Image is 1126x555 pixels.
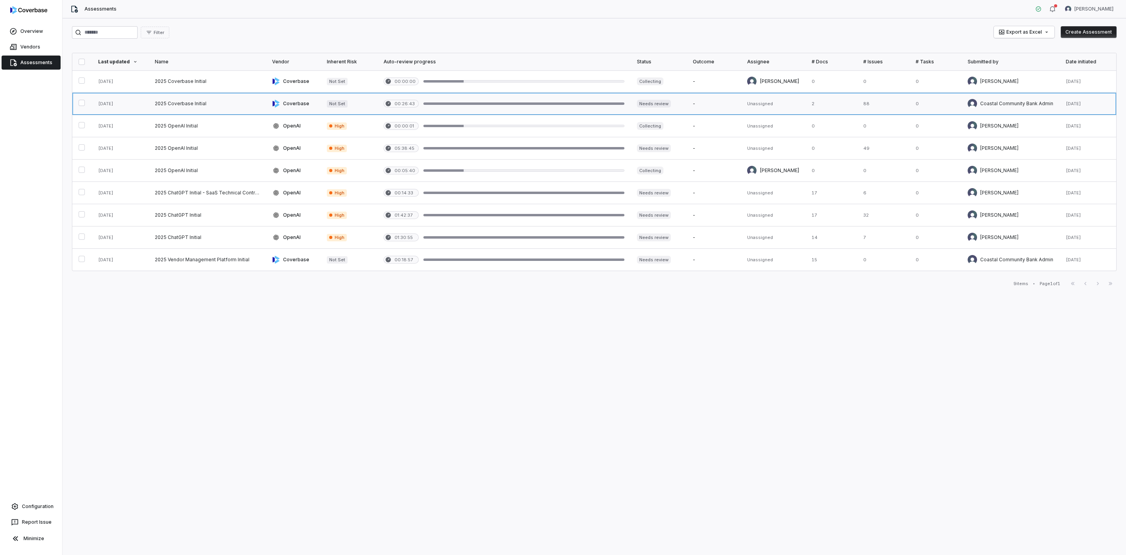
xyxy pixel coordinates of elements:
a: Configuration [3,499,59,514]
img: Christopher Morgan avatar [968,121,977,131]
a: Vendors [2,40,61,54]
img: Christopher Morgan avatar [747,77,757,86]
td: - [687,93,741,115]
span: Filter [154,30,164,36]
div: # Tasks [916,59,955,65]
button: Create Assessment [1061,26,1117,38]
div: Inherent Risk [327,59,371,65]
img: Christopher Morgan avatar [968,144,977,153]
button: Report Issue [3,515,59,529]
img: Christopher Morgan avatar [747,166,757,175]
td: - [687,137,741,160]
button: Filter [141,27,169,38]
a: Assessments [2,56,61,70]
div: Outcome [693,59,735,65]
div: Name [155,59,260,65]
img: Christopher Morgan avatar [968,233,977,242]
div: # Docs [812,59,851,65]
img: Coastal Community Bank Admin avatar [968,255,977,264]
td: - [687,249,741,271]
div: Auto-review progress [384,59,624,65]
img: logo-D7KZi-bG.svg [10,6,47,14]
div: Vendor [272,59,314,65]
div: Assignee [747,59,799,65]
td: - [687,70,741,93]
button: Minimize [3,531,59,546]
td: - [687,115,741,137]
td: - [687,204,741,226]
div: Submitted by [968,59,1053,65]
td: - [687,226,741,249]
div: Status [637,59,680,65]
td: - [687,182,741,204]
span: Assessments [84,6,117,12]
button: Christopher Morgan avatar[PERSON_NAME] [1060,3,1118,15]
a: Overview [2,24,61,38]
div: Date initiated [1066,59,1110,65]
div: Last updated [98,59,143,65]
td: - [687,160,741,182]
div: • [1033,281,1035,286]
div: # Issues [863,59,903,65]
div: 9 items [1013,281,1028,287]
img: Christopher Morgan avatar [968,188,977,198]
img: Coastal Community Bank Admin avatar [968,99,977,108]
span: [PERSON_NAME] [1074,6,1113,12]
div: Page 1 of 1 [1040,281,1060,287]
img: Christopher Morgan avatar [968,77,977,86]
img: Christopher Morgan avatar [968,166,977,175]
img: Christopher Morgan avatar [1065,6,1071,12]
img: Christopher Morgan avatar [968,210,977,220]
button: Export as Excel [994,26,1054,38]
